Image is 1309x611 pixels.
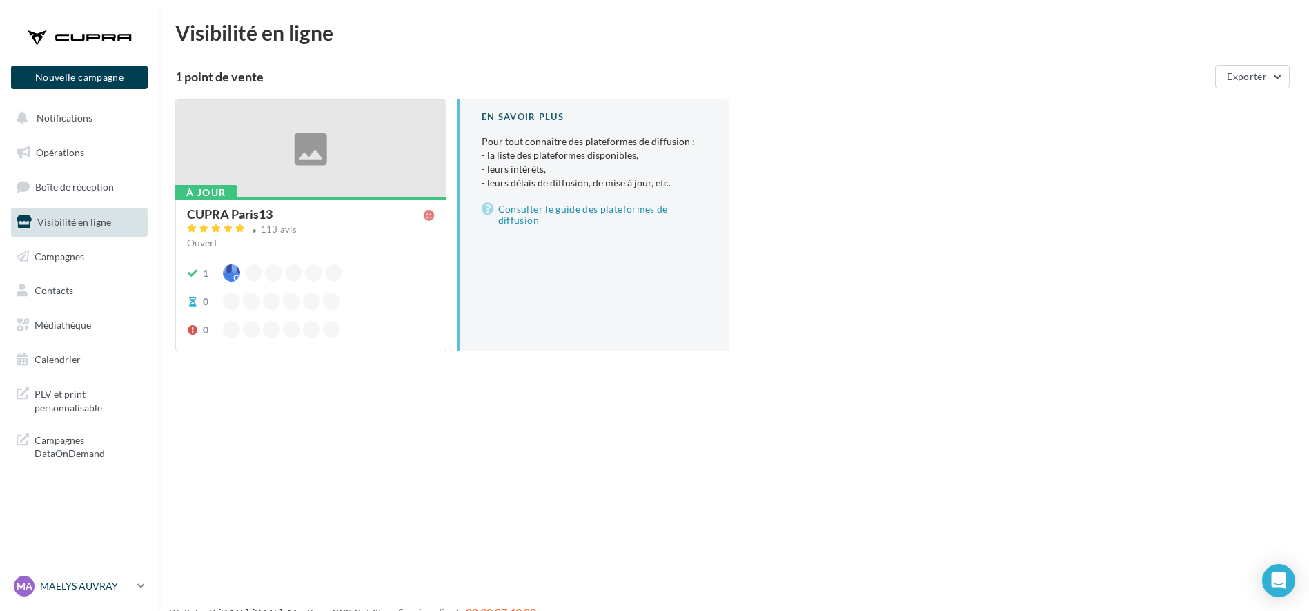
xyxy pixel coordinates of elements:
[261,225,297,234] div: 113 avis
[8,425,150,466] a: Campagnes DataOnDemand
[482,135,707,190] p: Pour tout connaître des plateformes de diffusion :
[1215,65,1290,88] button: Exporter
[482,176,707,190] li: - leurs délais de diffusion, de mise à jour, etc.
[482,148,707,162] li: - la liste des plateformes disponibles,
[35,431,142,460] span: Campagnes DataOnDemand
[35,319,91,331] span: Médiathèque
[8,379,150,420] a: PLV et print personnalisable
[35,181,114,193] span: Boîte de réception
[187,222,435,239] a: 113 avis
[482,162,707,176] li: - leurs intérêts,
[175,70,1210,83] div: 1 point de vente
[203,323,208,337] div: 0
[1227,70,1267,82] span: Exporter
[8,104,145,133] button: Notifications
[17,579,32,593] span: MA
[8,138,150,167] a: Opérations
[8,208,150,237] a: Visibilité en ligne
[482,201,707,229] a: Consulter le guide des plateformes de diffusion
[203,295,208,309] div: 0
[35,250,84,262] span: Campagnes
[203,266,208,280] div: 1
[8,345,150,374] a: Calendrier
[35,284,73,296] span: Contacts
[175,185,237,200] div: À jour
[35,385,142,414] span: PLV et print personnalisable
[37,216,111,228] span: Visibilité en ligne
[8,242,150,271] a: Campagnes
[1262,564,1295,597] div: Open Intercom Messenger
[187,237,217,249] span: Ouvert
[8,276,150,305] a: Contacts
[37,112,92,124] span: Notifications
[11,66,148,89] button: Nouvelle campagne
[175,22,1292,43] div: Visibilité en ligne
[40,579,132,593] p: MAELYS AUVRAY
[11,573,148,599] a: MA MAELYS AUVRAY
[482,110,707,124] div: En savoir plus
[36,146,84,158] span: Opérations
[187,208,273,220] div: CUPRA Paris13
[8,172,150,202] a: Boîte de réception
[8,311,150,340] a: Médiathèque
[35,353,81,365] span: Calendrier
